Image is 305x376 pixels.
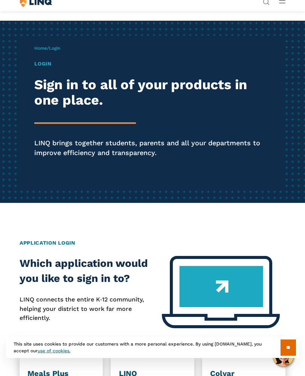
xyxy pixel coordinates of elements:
[34,77,271,108] h2: Sign in to all of your products in one place.
[20,256,149,286] h2: Which application would you like to sign in to?
[20,295,149,323] p: LINQ connects the entire K‑12 community, helping your district to work far more efficiently.
[34,46,47,51] a: Home
[34,46,60,51] span: /
[49,46,60,51] span: Login
[34,60,271,68] h1: Login
[38,348,70,353] a: use of cookies.
[6,337,299,358] div: This site uses cookies to provide our customers with a more personal experience. By using [DOMAIN...
[20,239,285,247] h2: Application Login
[34,138,271,157] p: LINQ brings together students, parents and all your departments to improve efficiency and transpa...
